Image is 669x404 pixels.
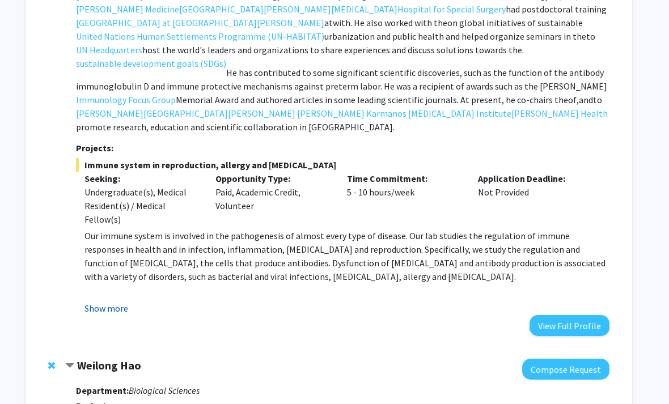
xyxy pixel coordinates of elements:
a: UN Headquarters [76,44,142,57]
a: United Nations Human Settlements Programme (UN-HABITAT) [76,30,324,44]
p: Application Deadline: [478,172,592,186]
span: Remove Weilong Hao from bookmarks [48,362,55,371]
p: Opportunity Type: [215,172,330,186]
a: [PERSON_NAME] Medicine [76,3,179,16]
a: [PERSON_NAME][GEOGRAPHIC_DATA] [76,107,228,121]
a: Hospital for Special Surgery [397,3,506,16]
iframe: Chat [9,353,48,396]
a: [GEOGRAPHIC_DATA] at [GEOGRAPHIC_DATA] [76,16,257,30]
div: Not Provided [469,172,601,227]
span: Our immune system is involved in the pathogenesis of almost every type of disease. Our lab studie... [84,231,606,283]
strong: Projects: [76,143,113,154]
a: sustainable development goals (SDGs) [76,57,226,71]
strong: Weilong Hao [77,359,141,373]
p: Seeking: [84,172,199,186]
span: Contract Weilong Hao Bookmark [65,362,74,371]
a: [PERSON_NAME] Health [511,107,608,121]
div: Undergraduate(s), Medical Resident(s) / Medical Fellow(s) [84,186,199,227]
button: Show more [84,302,128,316]
div: 5 - 10 hours/week [338,172,470,227]
span: Immune system in reproduction, allergy and [MEDICAL_DATA] [76,159,609,172]
strong: Department: [76,385,129,397]
a: Immunology Focus Group [76,93,176,107]
a: [GEOGRAPHIC_DATA][PERSON_NAME][MEDICAL_DATA] [179,3,397,16]
p: Time Commitment: [347,172,461,186]
a: [PERSON_NAME] [PERSON_NAME] Karmanos [MEDICAL_DATA] Institute [228,107,511,121]
p: He has contributed to some significant scientific discoveries, such as the function of the antibo... [76,66,609,134]
div: Paid, Academic Credit, Volunteer [207,172,338,227]
a: [PERSON_NAME] [257,16,324,30]
button: View Full Profile [530,316,609,337]
i: Biological Sciences [129,385,200,397]
button: Compose Request to Weilong Hao [522,359,609,380]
